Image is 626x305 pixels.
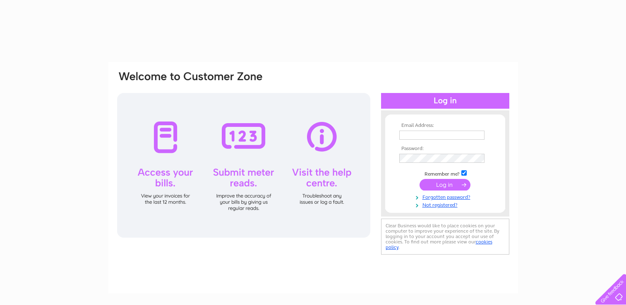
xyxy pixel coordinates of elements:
td: Remember me? [397,169,493,177]
a: Forgotten password? [399,193,493,200]
a: cookies policy [386,239,492,250]
th: Email Address: [397,123,493,129]
div: Clear Business would like to place cookies on your computer to improve your experience of the sit... [381,219,509,255]
input: Submit [420,179,470,191]
th: Password: [397,146,493,152]
a: Not registered? [399,200,493,208]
